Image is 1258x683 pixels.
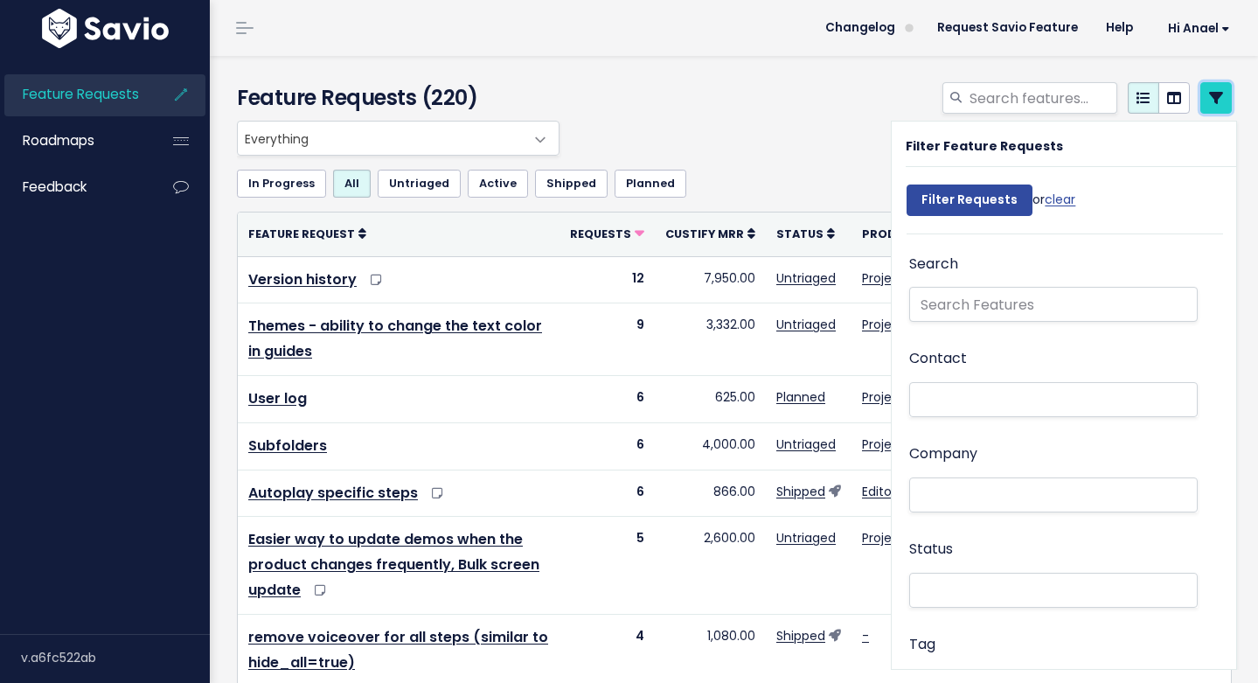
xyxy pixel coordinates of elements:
[559,422,655,470] td: 6
[907,176,1075,233] div: or
[559,470,655,517] td: 6
[776,225,835,242] a: Status
[776,627,825,645] a: Shipped
[248,388,307,408] a: User log
[237,82,552,114] h4: Feature Requests (220)
[655,375,766,422] td: 625.00
[776,436,836,453] a: Untriaged
[23,178,87,196] span: Feedback
[906,137,1063,155] strong: Filter Feature Requests
[21,635,210,680] div: v.a6fc522ab
[4,74,145,115] a: Feature Requests
[333,170,371,198] a: All
[378,170,461,198] a: Untriaged
[862,316,1023,333] a: Projects/Manage/Settings
[862,436,1023,453] a: Projects/Manage/Settings
[535,170,608,198] a: Shipped
[862,269,1023,287] a: Projects/Manage/Settings
[655,422,766,470] td: 4,000.00
[237,170,326,198] a: In Progress
[776,227,824,241] span: Status
[248,483,418,503] a: Autoplay specific steps
[776,529,836,547] a: Untriaged
[776,316,836,333] a: Untriaged
[248,227,355,241] span: Feature Request
[38,9,173,48] img: logo-white.9d6f32f41409.svg
[570,227,631,241] span: Requests
[559,303,655,376] td: 9
[248,316,542,361] a: Themes - ability to change the text color in guides
[655,470,766,517] td: 866.00
[23,85,139,103] span: Feature Requests
[776,388,825,406] a: Planned
[1092,15,1147,41] a: Help
[237,121,559,156] span: Everything
[248,225,366,242] a: Feature Request
[1168,22,1230,35] span: Hi Anael
[615,170,686,198] a: Planned
[570,225,644,242] a: Requests
[862,483,896,500] a: Editor
[248,627,548,673] a: remove voiceover for all steps (similar to hide_all=true)
[909,632,935,658] label: Tag
[968,82,1117,114] input: Search features...
[23,131,94,150] span: Roadmaps
[237,170,1232,198] ul: Filter feature requests
[559,375,655,422] td: 6
[655,303,766,376] td: 3,332.00
[907,185,1032,216] input: Filter Requests
[909,252,958,277] label: Search
[862,225,964,242] a: Product Area
[655,517,766,614] td: 2,600.00
[909,287,1198,322] input: Search Features
[4,121,145,161] a: Roadmaps
[862,627,869,645] a: -
[923,15,1092,41] a: Request Savio Feature
[1045,191,1075,208] a: clear
[862,388,1023,406] a: Projects/Manage/Settings
[825,22,895,34] span: Changelog
[665,225,755,242] a: Custify mrr
[776,483,825,500] a: Shipped
[655,256,766,303] td: 7,950.00
[909,537,953,562] label: Status
[248,529,539,600] a: Easier way to update demos when the product changes frequently, Bulk screen update
[665,227,744,241] span: Custify mrr
[862,529,1023,547] a: Projects/Manage/Settings
[909,346,967,372] label: Contact
[4,167,145,207] a: Feedback
[248,269,357,289] a: Version history
[862,227,953,241] span: Product Area
[559,517,655,614] td: 5
[559,256,655,303] td: 12
[1147,15,1244,42] a: Hi Anael
[776,269,836,287] a: Untriaged
[468,170,528,198] a: Active
[238,122,524,155] span: Everything
[909,442,977,467] label: Company
[248,436,327,456] a: Subfolders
